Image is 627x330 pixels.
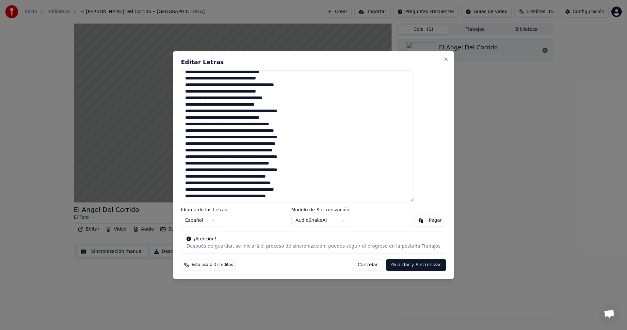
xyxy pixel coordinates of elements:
[181,59,446,65] h2: Editar Letras
[186,243,441,250] div: Después de guardar, se iniciará el proceso de sincronización; puedes seguir el progreso en la pes...
[352,259,383,271] button: Cancelar
[186,236,441,242] div: ¡Atención!
[386,259,446,271] button: Guardar y Sincronizar
[291,207,350,212] label: Modelo de Sincronización
[192,262,233,268] span: Esto usará 3 créditos
[181,207,227,212] label: Idioma de las Letras
[429,217,442,224] div: Pegar
[414,215,446,226] button: Pegar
